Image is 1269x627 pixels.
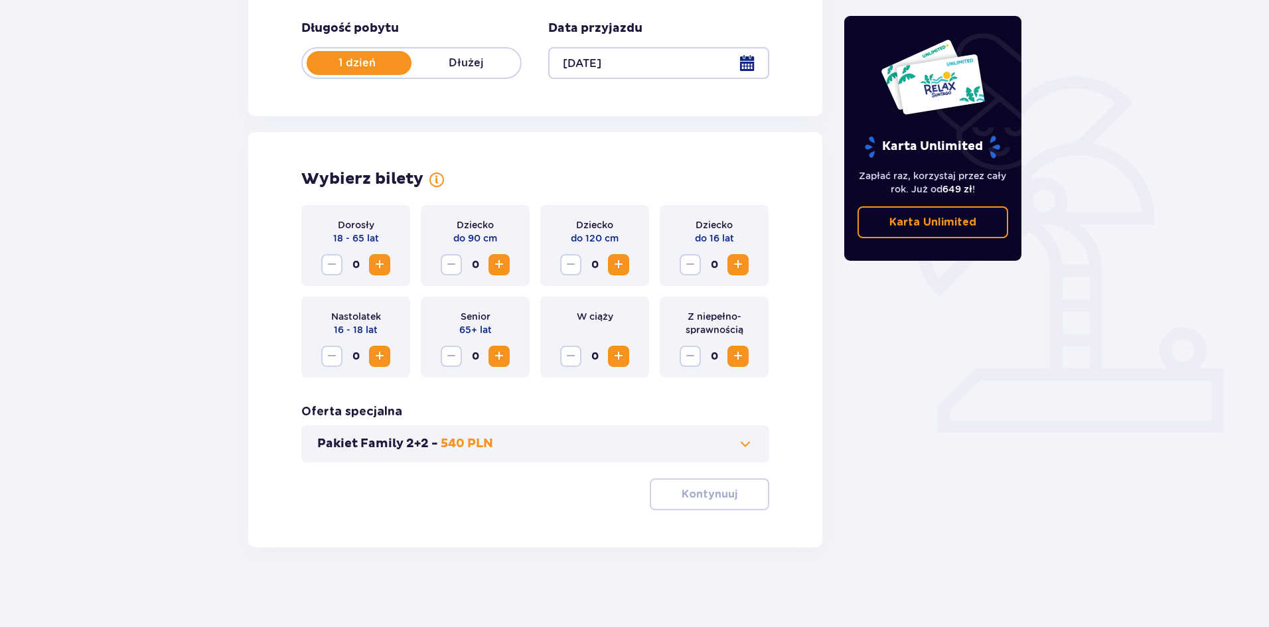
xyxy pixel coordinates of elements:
p: Pakiet Family 2+2 - [317,436,438,452]
button: Decrease [560,346,581,367]
button: Increase [727,346,749,367]
button: Decrease [560,254,581,275]
p: Senior [461,310,490,323]
button: Decrease [680,254,701,275]
button: Decrease [321,254,342,275]
p: Nastolatek [331,310,381,323]
p: Zapłać raz, korzystaj przez cały rok. Już od ! [858,169,1009,196]
button: Increase [488,254,510,275]
p: 65+ lat [459,323,492,336]
p: Oferta specjalna [301,404,402,420]
p: Dorosły [338,218,374,232]
span: 0 [584,254,605,275]
span: 0 [465,254,486,275]
p: do 120 cm [571,232,619,245]
button: Decrease [680,346,701,367]
p: 16 - 18 lat [334,323,378,336]
p: 1 dzień [303,56,411,70]
button: Increase [727,254,749,275]
button: Increase [369,346,390,367]
button: Decrease [441,254,462,275]
button: Increase [608,346,629,367]
p: do 90 cm [453,232,497,245]
p: 540 PLN [441,436,493,452]
span: 0 [345,254,366,275]
button: Decrease [441,346,462,367]
span: 0 [345,346,366,367]
p: Dłużej [411,56,520,70]
span: 0 [584,346,605,367]
button: Increase [369,254,390,275]
span: 0 [465,346,486,367]
p: Karta Unlimited [863,135,1002,159]
button: Pakiet Family 2+2 -540 PLN [317,436,753,452]
p: Data przyjazdu [548,21,642,36]
p: Dziecko [576,218,613,232]
span: 0 [704,346,725,367]
button: Increase [608,254,629,275]
a: Karta Unlimited [858,206,1009,238]
p: Z niepełno­sprawnością [670,310,758,336]
p: do 16 lat [695,232,734,245]
p: Wybierz bilety [301,169,423,189]
p: Kontynuuj [682,487,737,502]
button: Increase [488,346,510,367]
p: Karta Unlimited [889,215,976,230]
p: Długość pobytu [301,21,399,36]
button: Kontynuuj [650,478,769,510]
span: 0 [704,254,725,275]
p: Dziecko [457,218,494,232]
button: Decrease [321,346,342,367]
span: 649 zł [942,184,972,194]
p: W ciąży [577,310,613,323]
p: Dziecko [696,218,733,232]
p: 18 - 65 lat [333,232,379,245]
